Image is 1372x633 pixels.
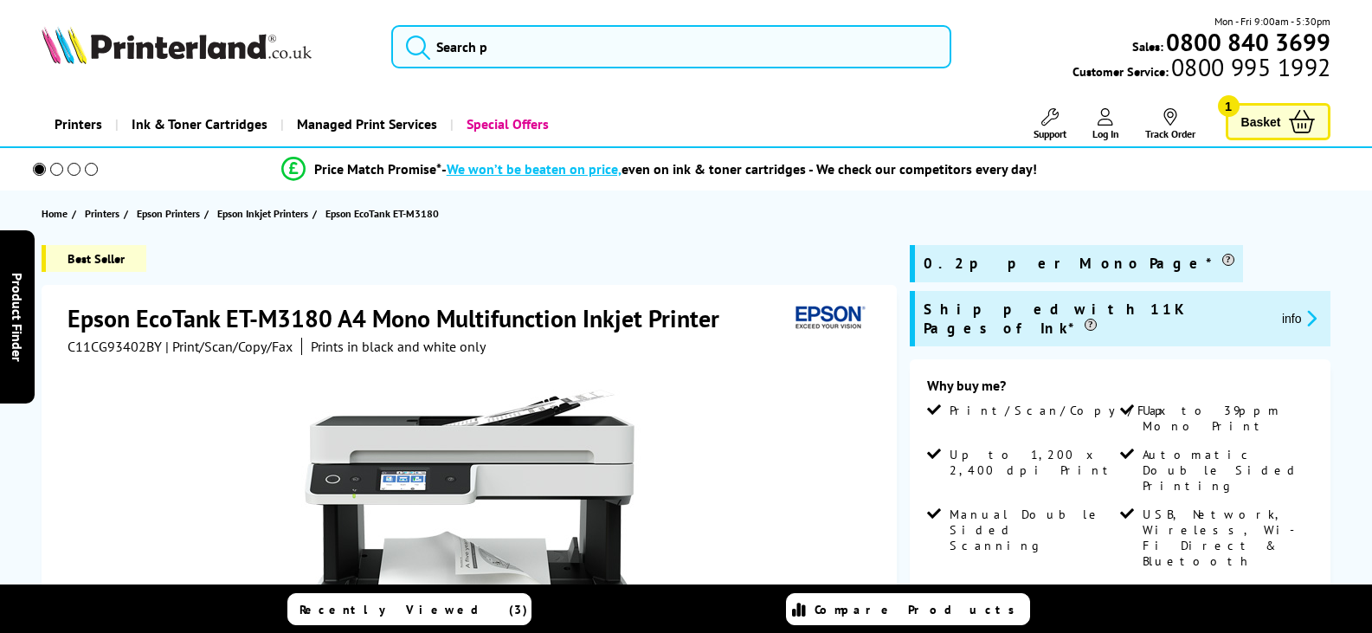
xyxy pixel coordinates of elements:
div: Why buy me? [927,377,1314,403]
span: We won’t be beaten on price, [447,160,622,178]
span: Best Seller [42,245,146,272]
a: Log In [1092,108,1119,140]
a: 0800 840 3699 [1163,34,1330,50]
span: Product Finder [9,272,26,361]
img: Epson [789,302,868,334]
span: Epson Inkjet Printers [217,204,308,223]
span: Customer Service: [1072,59,1330,80]
input: Search p [391,25,951,68]
a: Basket 1 [1226,103,1331,140]
a: Managed Print Services [280,102,450,146]
h1: Epson EcoTank ET-M3180 A4 Mono Multifunction Inkjet Printer [68,302,737,334]
span: Price Match Promise* [314,160,441,178]
span: Print/Scan/Copy/Fax [950,403,1172,418]
span: | Print/Scan/Copy/Fax [165,338,293,355]
span: Printers [85,204,119,223]
span: Ink & Toner Cartridges [132,102,267,146]
a: Home [42,204,72,223]
span: 0.2p per Mono Page* [924,254,1234,273]
span: Up to 39ppm Mono Print [1143,403,1310,434]
li: modal_Promise [9,154,1309,184]
span: Compare Products [815,602,1024,617]
a: Printerland Logo [42,26,370,68]
a: Support [1034,108,1066,140]
span: Support [1034,127,1066,140]
span: 0800 995 1992 [1169,59,1330,75]
span: 1 [1218,95,1240,117]
span: Automatic Double Sided Printing [1143,447,1310,494]
span: C11CG93402BY [68,338,162,355]
span: Sales: [1132,38,1163,55]
b: 0800 840 3699 [1166,26,1330,58]
i: Prints in black and white only [311,338,486,355]
a: Printers [42,102,115,146]
a: Epson Printers [137,204,204,223]
a: Track Order [1145,108,1195,140]
a: Special Offers [450,102,562,146]
div: - even on ink & toner cartridges - We check our competitors every day! [441,160,1037,178]
span: Epson EcoTank ET-M3180 [325,204,439,223]
a: Epson EcoTank ET-M3180 [325,204,443,223]
span: Mon - Fri 9:00am - 5:30pm [1214,13,1330,29]
span: Up to 1,200 x 2,400 dpi Print [950,447,1117,478]
span: Basket [1241,110,1281,133]
span: Epson Printers [137,204,200,223]
span: Manual Double Sided Scanning [950,507,1117,553]
a: Printers [85,204,124,223]
span: Shipped with 11K Pages of Ink* [924,300,1268,338]
a: Epson Inkjet Printers [217,204,312,223]
button: promo-description [1277,308,1323,328]
span: Home [42,204,68,223]
a: Compare Products [786,593,1030,625]
a: Recently Viewed (3) [287,593,531,625]
span: Log In [1092,127,1119,140]
img: Printerland Logo [42,26,312,64]
a: Ink & Toner Cartridges [115,102,280,146]
span: USB, Network, Wireless, Wi-Fi Direct & Bluetooth [1143,507,1310,569]
span: Recently Viewed (3) [300,602,528,617]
